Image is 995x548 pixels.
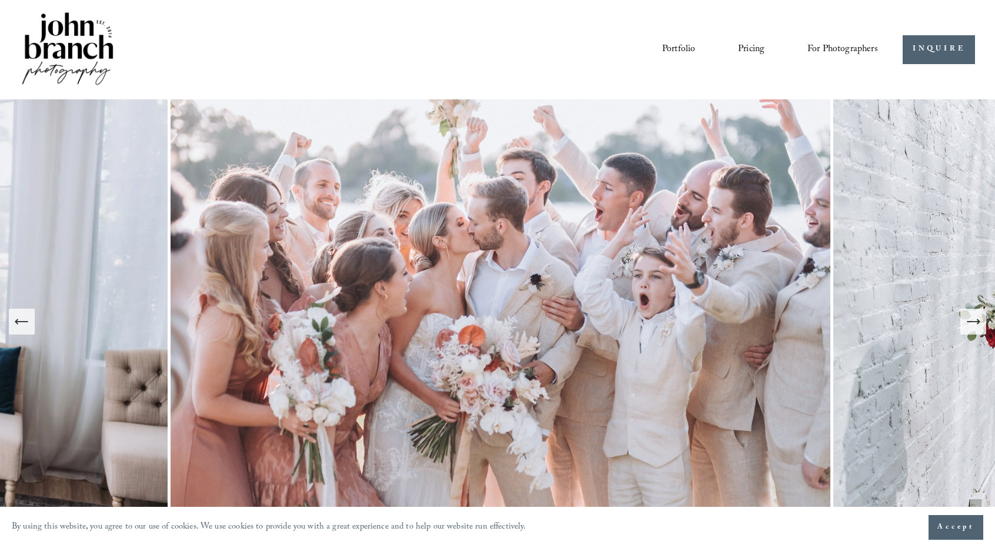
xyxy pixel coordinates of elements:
[929,515,983,540] button: Accept
[807,41,878,59] span: For Photographers
[20,10,115,89] img: John Branch IV Photography
[662,39,695,59] a: Portfolio
[903,35,975,64] a: INQUIRE
[960,309,986,335] button: Next Slide
[937,522,974,533] span: Accept
[12,519,526,536] p: By using this website, you agree to our use of cookies. We use cookies to provide you with a grea...
[168,99,833,543] img: A wedding party celebrating outdoors, featuring a bride and groom kissing amidst cheering bridesm...
[807,39,878,59] a: folder dropdown
[738,39,764,59] a: Pricing
[9,309,35,335] button: Previous Slide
